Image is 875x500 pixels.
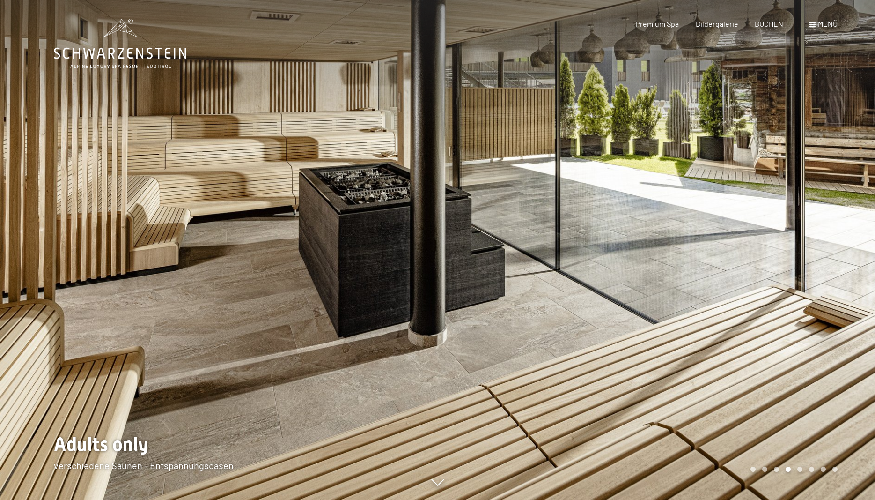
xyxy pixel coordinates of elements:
span: Menü [818,19,838,28]
div: Carousel Pagination [747,467,838,472]
div: Carousel Page 7 [821,467,826,472]
a: Premium Spa [636,19,679,28]
div: Carousel Page 5 [797,467,802,472]
div: Carousel Page 1 [750,467,756,472]
div: Carousel Page 6 [809,467,814,472]
div: Carousel Page 8 [832,467,838,472]
div: Carousel Page 3 [774,467,779,472]
div: Carousel Page 4 (Current Slide) [786,467,791,472]
a: BUCHEN [755,19,783,28]
a: Bildergalerie [696,19,738,28]
div: Carousel Page 2 [762,467,767,472]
